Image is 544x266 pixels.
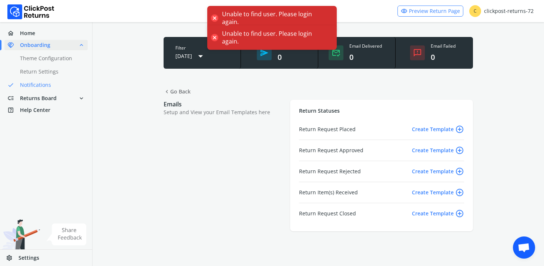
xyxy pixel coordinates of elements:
[412,166,464,177] span: Create Template
[20,106,50,114] span: Help Center
[20,41,50,49] span: Onboarding
[7,28,20,38] span: home
[412,208,464,219] span: Create Template
[7,80,14,90] span: done
[299,147,363,154] span: Return Request Approved
[412,123,464,135] span: Create Template
[78,93,85,103] span: expand_more
[164,86,191,97] span: Go Back
[431,43,456,49] div: Email Failed
[20,30,35,37] span: Home
[7,105,20,115] span: help_center
[397,6,463,17] a: visibilityPreview Return Page
[222,30,329,45] div: Unable to find user. Please login again.
[4,80,97,90] a: doneNotifications
[169,45,235,51] div: Filter
[349,52,382,62] div: 0
[431,52,456,62] div: 0
[46,224,87,245] img: share feedback
[7,4,54,19] img: Logo
[299,189,358,196] span: Return Item(s) Received
[299,126,356,133] span: Return Request Placed
[7,40,20,50] span: handshake
[6,253,19,263] span: settings
[401,6,407,16] span: visibility
[164,100,283,109] p: Emails
[299,168,361,175] span: Return Request Rejected
[349,43,382,49] div: Email Delivered
[455,123,464,135] span: add_circle_outline
[4,28,88,38] a: homeHome
[278,52,299,62] div: 0
[469,5,481,17] span: C
[164,86,170,97] span: chevron_left
[455,208,464,219] span: add_circle_outline
[195,50,206,63] span: arrow_drop_down
[469,5,534,17] div: clickpost-returns-72
[412,187,464,198] span: Create Template
[4,66,97,77] a: Return Settings
[455,144,464,156] span: add_circle_outline
[78,40,85,50] span: expand_less
[19,254,39,262] span: Settings
[20,95,57,102] span: Returns Board
[299,107,464,115] p: Return Statuses
[299,210,356,217] span: Return Request Closed
[455,187,464,198] span: add_circle_outline
[222,10,329,26] div: Unable to find user. Please login again.
[7,93,20,103] span: low_priority
[513,236,535,259] div: Open chat
[164,109,283,116] p: Setup and View your Email Templates here
[4,105,88,115] a: help_centerHelp Center
[169,50,235,63] button: [DATE]arrow_drop_down
[4,53,97,64] a: Theme Configuration
[455,166,464,177] span: add_circle_outline
[412,144,464,156] span: Create Template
